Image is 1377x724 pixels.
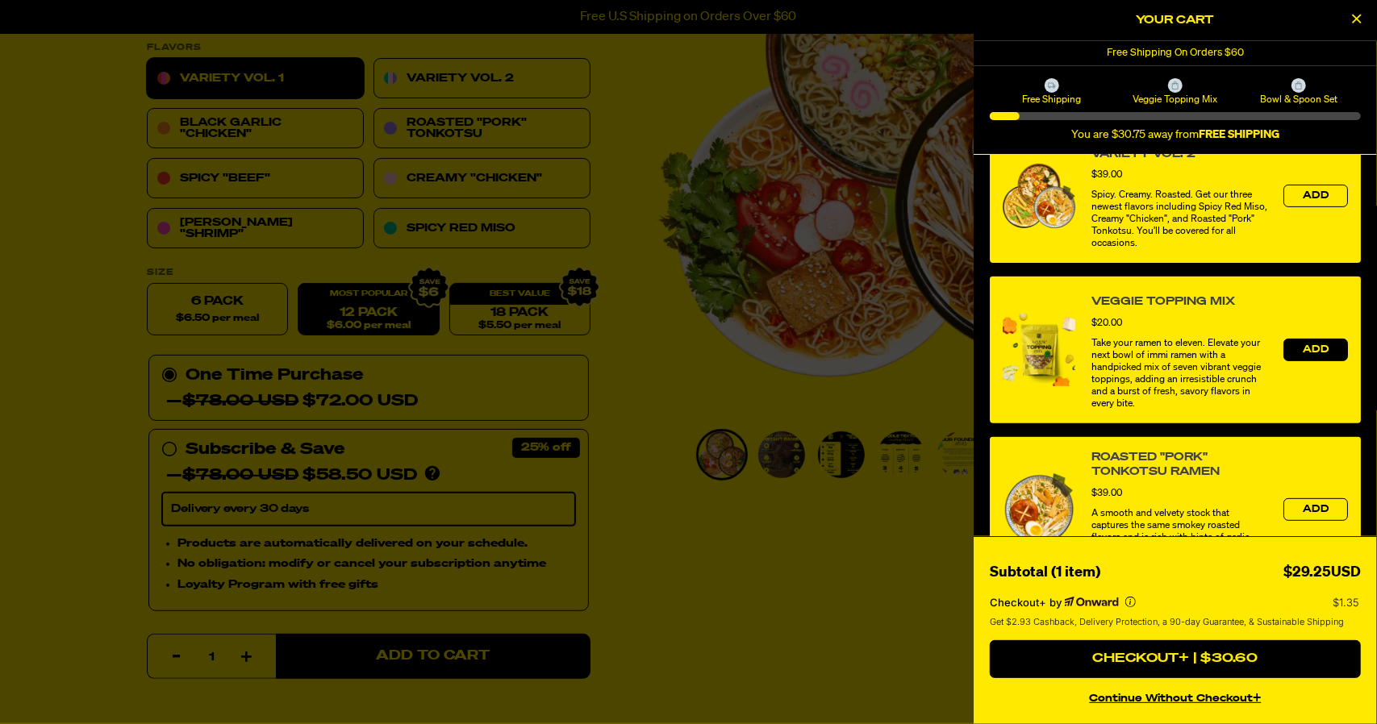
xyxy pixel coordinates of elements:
[974,41,1377,65] div: 1 of 1
[1091,508,1267,568] div: A smooth and velvety stock that captures the same smokey roasted flavors and is rich with hints o...
[990,128,1361,142] div: You are $30.75 away from
[990,596,1046,609] span: Checkout+
[1116,93,1234,106] span: Veggie Topping Mix
[990,565,1100,580] span: Subtotal (1 item)
[1065,597,1119,608] a: Powered by Onward
[1283,185,1348,207] button: Add the product, Variety Vol. 2 to Cart
[992,93,1111,106] span: Free Shipping
[1091,170,1122,180] span: $39.00
[990,585,1361,640] section: Checkout+
[1199,129,1279,140] b: FREE SHIPPING
[1003,314,1075,386] img: View Veggie Topping Mix
[1333,596,1361,609] p: $1.35
[990,129,1361,264] div: product
[990,684,1361,708] button: continue without Checkout+
[1303,191,1329,201] span: Add
[1125,597,1136,607] button: More info
[1091,338,1267,410] div: Take your ramen to eleven. Elevate your next bowl of immi ramen with a handpicked mix of seven vi...
[1003,473,1075,546] img: View Roasted "Pork" Tonkotsu Ramen
[1049,596,1062,609] span: by
[990,436,1361,581] div: product
[990,640,1361,679] button: Checkout+ | $30.60
[1283,339,1348,361] button: Add the product, Veggie Topping Mix to Cart
[1303,505,1329,514] span: Add
[1283,561,1361,585] div: $29.25USD
[1303,345,1329,355] span: Add
[1091,189,1267,250] div: Spicy. Creamy. Roasted. Get our three newest flavors including Spicy Red Miso, Creamy "Chicken", ...
[1240,93,1358,106] span: Bowl & Spoon Set
[990,276,1361,423] div: product
[1003,164,1075,227] img: View Variety Vol. 2
[1283,498,1348,521] button: Add the product, Roasted "Pork" Tonkotsu Ramen to Cart
[990,615,1344,629] span: Get $2.93 Cashback, Delivery Protection, a 90-day Guarantee, & Sustainable Shipping
[1345,8,1369,32] button: Close Cart
[1091,318,1122,328] span: $20.00
[990,8,1361,32] h2: Your Cart
[1091,489,1122,498] span: $39.00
